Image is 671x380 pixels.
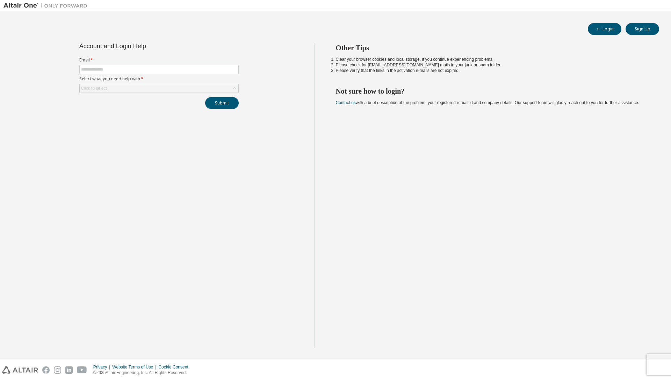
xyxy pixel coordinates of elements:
[93,370,193,376] p: © 2025 Altair Engineering, Inc. All Rights Reserved.
[79,76,239,82] label: Select what you need help with
[79,57,239,63] label: Email
[205,97,239,109] button: Submit
[3,2,91,9] img: Altair One
[336,100,639,105] span: with a brief description of the problem, your registered e-mail id and company details. Our suppo...
[588,23,621,35] button: Login
[2,366,38,374] img: altair_logo.svg
[158,364,192,370] div: Cookie Consent
[54,366,61,374] img: instagram.svg
[80,84,238,93] div: Click to select
[336,43,647,52] h2: Other Tips
[65,366,73,374] img: linkedin.svg
[93,364,112,370] div: Privacy
[336,87,647,96] h2: Not sure how to login?
[42,366,50,374] img: facebook.svg
[112,364,158,370] div: Website Terms of Use
[81,86,107,91] div: Click to select
[336,57,647,62] li: Clear your browser cookies and local storage, if you continue experiencing problems.
[336,68,647,73] li: Please verify that the links in the activation e-mails are not expired.
[79,43,207,49] div: Account and Login Help
[336,100,356,105] a: Contact us
[626,23,659,35] button: Sign Up
[77,366,87,374] img: youtube.svg
[336,62,647,68] li: Please check for [EMAIL_ADDRESS][DOMAIN_NAME] mails in your junk or spam folder.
